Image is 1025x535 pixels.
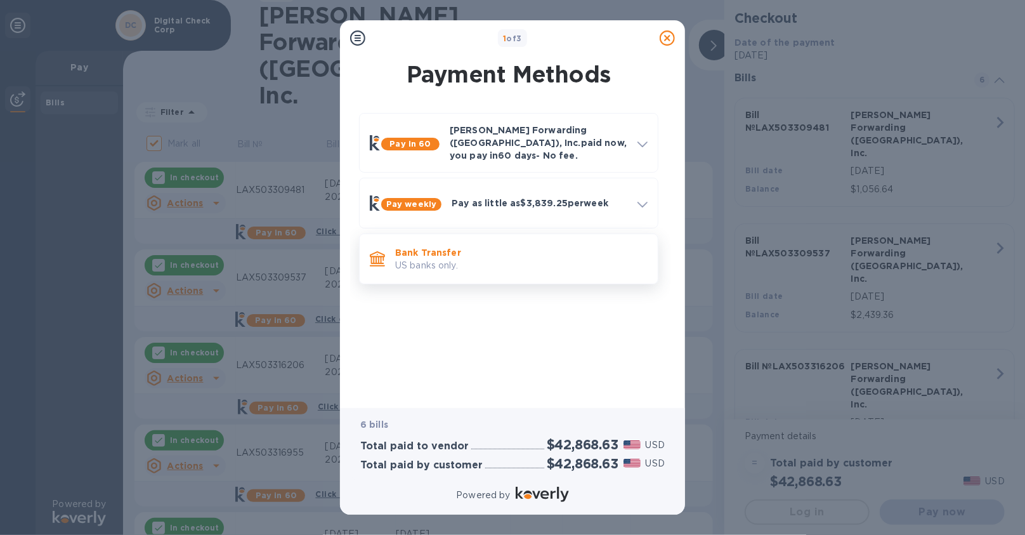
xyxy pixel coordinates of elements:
h3: Total paid to vendor [360,440,469,452]
h2: $42,868.63 [547,456,618,472]
b: of 3 [503,34,522,43]
h2: $42,868.63 [547,437,618,452]
b: Pay weekly [386,199,436,209]
p: [PERSON_NAME] Forwarding ([GEOGRAPHIC_DATA]), Inc. paid now, you pay in 60 days - No fee. [450,124,627,162]
p: USD [646,457,665,470]
span: 1 [503,34,506,43]
p: Bank Transfer [395,246,648,259]
h1: Payment Methods [356,61,661,88]
p: Pay as little as $3,839.25 per week [452,197,627,209]
p: USD [646,439,665,452]
img: USD [623,440,641,449]
img: Logo [516,487,569,502]
b: 6 bills [360,419,388,430]
p: Powered by [456,489,510,502]
b: Pay in 60 [389,139,431,149]
h3: Total paid by customer [360,459,483,472]
p: US banks only. [395,259,648,272]
img: USD [623,459,641,468]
